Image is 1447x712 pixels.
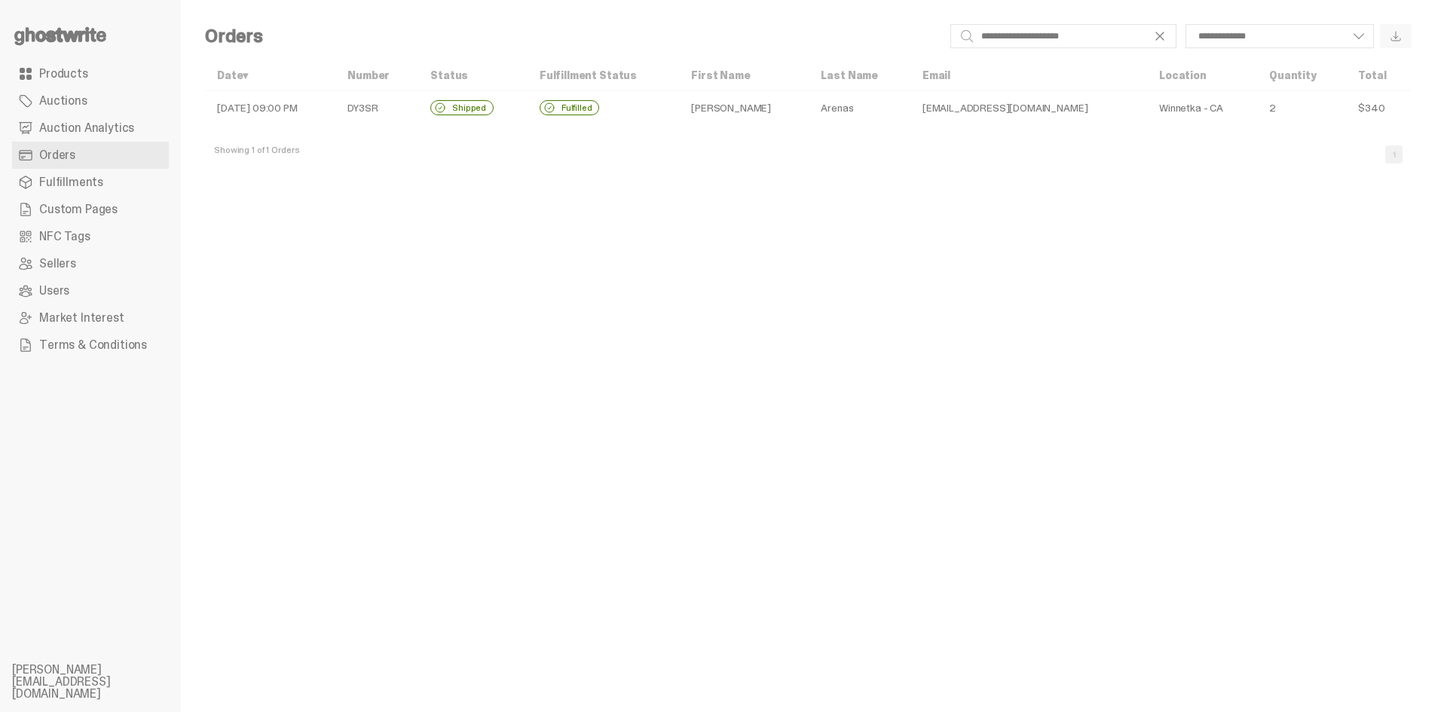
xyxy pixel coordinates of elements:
[12,142,169,169] a: Orders
[1346,60,1412,91] th: Total
[679,60,809,91] th: First Name
[39,203,118,215] span: Custom Pages
[39,339,147,351] span: Terms & Conditions
[39,285,69,297] span: Users
[12,332,169,359] a: Terms & Conditions
[12,223,169,250] a: NFC Tags
[12,87,169,115] a: Auctions
[528,60,679,91] th: Fulfillment Status
[12,250,169,277] a: Sellers
[243,69,248,82] span: ▾
[205,27,263,45] h4: Orders
[12,664,193,700] li: [PERSON_NAME][EMAIL_ADDRESS][DOMAIN_NAME]
[12,115,169,142] a: Auction Analytics
[39,231,90,243] span: NFC Tags
[430,100,494,115] div: Shipped
[1257,91,1346,125] td: 2
[39,68,88,80] span: Products
[809,91,910,125] td: Arenas
[39,312,124,324] span: Market Interest
[39,176,103,188] span: Fulfillments
[205,91,1412,125] tr: [DATE] 09:00 PM DY3SR Shipped Fulfilled [PERSON_NAME]Arenas[EMAIL_ADDRESS][DOMAIN_NAME] Winnetka ...
[12,169,169,196] a: Fulfillments
[335,91,418,125] td: DY3SR
[1147,60,1257,91] th: Location
[12,277,169,304] a: Users
[1159,102,1245,114] div: Winnetka - CA
[1257,60,1346,91] th: Quantity
[12,60,169,87] a: Products
[910,60,1147,91] th: Email
[679,91,809,125] td: [PERSON_NAME]
[910,91,1147,125] td: [EMAIL_ADDRESS][DOMAIN_NAME]
[418,60,528,91] th: Status
[39,95,87,107] span: Auctions
[1346,91,1412,125] td: $340
[809,60,910,91] th: Last Name
[39,122,134,134] span: Auction Analytics
[335,60,418,91] th: Number
[12,196,169,223] a: Custom Pages
[217,69,248,82] a: Date▾
[214,145,299,157] div: Showing 1 of 1 Orders
[12,304,169,332] a: Market Interest
[205,91,335,125] td: [DATE] 09:00 PM
[540,100,600,115] div: Fulfilled
[39,149,75,161] span: Orders
[39,258,76,270] span: Sellers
